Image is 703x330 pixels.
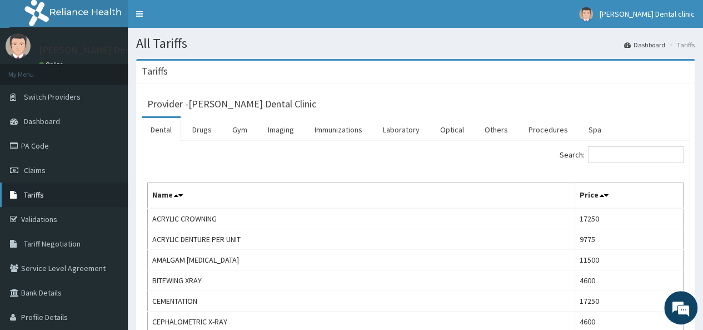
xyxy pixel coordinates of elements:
[575,250,683,270] td: 11500
[148,291,575,312] td: CEMENTATION
[39,45,168,55] p: [PERSON_NAME] Dental clinic
[476,118,517,141] a: Others
[580,118,610,141] a: Spa
[148,250,575,270] td: AMALGAM [MEDICAL_DATA]
[148,229,575,250] td: ACRYLIC DENTURE PER UNIT
[575,208,683,229] td: 17250
[182,6,209,32] div: Minimize live chat window
[259,118,303,141] a: Imaging
[64,96,153,208] span: We're online!
[183,118,221,141] a: Drugs
[39,61,66,68] a: Online
[431,118,473,141] a: Optical
[147,99,316,109] h3: Provider - [PERSON_NAME] Dental Clinic
[21,56,45,83] img: d_794563401_company_1708531726252_794563401
[58,62,187,77] div: Chat with us now
[6,33,31,58] img: User Image
[575,183,683,209] th: Price
[666,40,695,50] li: Tariffs
[142,66,168,76] h3: Tariffs
[575,229,683,250] td: 9775
[24,190,44,200] span: Tariffs
[306,118,371,141] a: Immunizations
[223,118,256,141] a: Gym
[588,146,684,163] input: Search:
[575,291,683,312] td: 17250
[148,270,575,291] td: BITEWING XRAY
[142,118,181,141] a: Dental
[600,9,695,19] span: [PERSON_NAME] Dental clinic
[24,116,60,126] span: Dashboard
[520,118,577,141] a: Procedures
[6,215,212,254] textarea: Type your message and hit 'Enter'
[579,7,593,21] img: User Image
[24,92,81,102] span: Switch Providers
[575,270,683,291] td: 4600
[24,239,81,249] span: Tariff Negotiation
[560,146,684,163] label: Search:
[148,183,575,209] th: Name
[136,36,695,51] h1: All Tariffs
[148,208,575,229] td: ACRYLIC CROWNING
[624,40,665,50] a: Dashboard
[24,165,46,175] span: Claims
[374,118,428,141] a: Laboratory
